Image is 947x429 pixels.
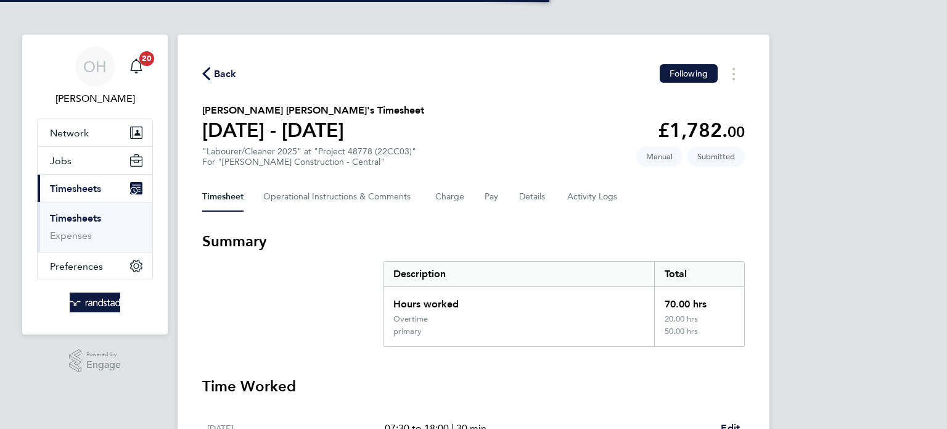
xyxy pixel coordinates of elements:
[654,314,744,327] div: 20.00 hrs
[567,182,619,212] button: Activity Logs
[660,64,718,83] button: Following
[139,51,154,66] span: 20
[670,68,708,79] span: Following
[202,66,237,81] button: Back
[435,182,465,212] button: Charge
[723,64,745,83] button: Timesheets Menu
[22,35,168,335] nav: Main navigation
[38,119,152,146] button: Network
[393,327,422,336] div: primary
[519,182,547,212] button: Details
[687,146,745,167] span: This timesheet is Submitted.
[263,182,416,212] button: Operational Instructions & Comments
[50,155,72,167] span: Jobs
[202,146,416,167] div: "Labourer/Cleaner 2025" at "Project 48778 (22CC03)"
[654,327,744,346] div: 50.00 hrs
[202,103,424,118] h2: [PERSON_NAME] [PERSON_NAME]'s Timesheet
[124,47,149,86] a: 20
[214,67,237,81] span: Back
[485,182,499,212] button: Pay
[70,293,121,312] img: randstad-logo-retina.png
[658,119,745,142] app-decimal: £1,782.
[728,123,745,141] span: 00
[86,360,121,370] span: Engage
[202,377,745,396] h3: Time Worked
[50,230,92,241] a: Expenses
[38,252,152,280] button: Preferences
[37,47,153,106] a: OH[PERSON_NAME]
[383,261,745,347] div: Summary
[202,182,244,212] button: Timesheet
[202,157,416,167] div: For "[PERSON_NAME] Construction - Central"
[654,262,744,286] div: Total
[38,202,152,252] div: Timesheets
[38,175,152,202] button: Timesheets
[636,146,683,167] span: This timesheet was manually created.
[50,127,89,139] span: Network
[383,287,654,314] div: Hours worked
[202,231,745,251] h3: Summary
[50,260,103,272] span: Preferences
[38,147,152,174] button: Jobs
[69,349,121,373] a: Powered byEngage
[50,212,101,224] a: Timesheets
[202,118,424,143] h1: [DATE] - [DATE]
[50,183,101,194] span: Timesheets
[83,59,107,75] span: OH
[37,293,153,312] a: Go to home page
[37,91,153,106] span: Oliver Hunka
[383,262,654,286] div: Description
[654,287,744,314] div: 70.00 hrs
[393,314,428,324] div: Overtime
[86,349,121,360] span: Powered by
